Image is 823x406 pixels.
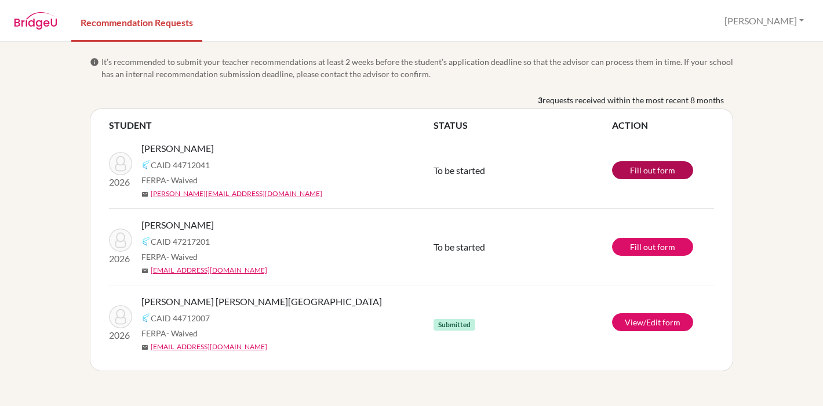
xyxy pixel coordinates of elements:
[151,235,210,248] span: CAID 47217201
[109,152,132,175] img: Penón Gillen, Luisa
[612,118,714,132] th: ACTION
[166,252,198,262] span: - Waived
[151,342,267,352] a: [EMAIL_ADDRESS][DOMAIN_NAME]
[90,57,99,67] span: info
[612,313,693,331] a: View/Edit form
[612,161,693,179] a: Fill out form
[151,265,267,275] a: [EMAIL_ADDRESS][DOMAIN_NAME]
[14,12,57,30] img: BridgeU logo
[166,175,198,185] span: - Waived
[141,237,151,246] img: Common App logo
[434,118,612,132] th: STATUS
[151,159,210,171] span: CAID 44712041
[784,367,811,394] iframe: Intercom live chat
[141,174,198,186] span: FERPA
[434,241,485,252] span: To be started
[538,94,542,106] b: 3
[151,188,322,199] a: [PERSON_NAME][EMAIL_ADDRESS][DOMAIN_NAME]
[109,229,132,252] img: Piskulich, Alejandro
[109,118,434,132] th: STUDENT
[166,328,198,338] span: - Waived
[141,142,214,155] span: [PERSON_NAME]
[434,165,485,176] span: To be started
[141,160,151,169] img: Common App logo
[141,313,151,322] img: Common App logo
[141,344,148,351] span: mail
[141,295,382,309] span: [PERSON_NAME] [PERSON_NAME][GEOGRAPHIC_DATA]
[109,305,132,328] img: Castro Montvelisky, Sofía
[141,218,214,232] span: [PERSON_NAME]
[109,328,132,342] p: 2026
[434,319,475,331] span: Submitted
[109,175,132,189] p: 2026
[141,191,148,198] span: mail
[71,2,202,42] a: Recommendation Requests
[542,94,724,106] span: requests received within the most recent 8 months
[612,238,693,256] a: Fill out form
[719,10,809,32] button: [PERSON_NAME]
[151,312,210,324] span: CAID 44712007
[141,267,148,274] span: mail
[141,327,198,339] span: FERPA
[101,56,733,80] span: It’s recommended to submit your teacher recommendations at least 2 weeks before the student’s app...
[141,251,198,263] span: FERPA
[109,252,132,266] p: 2026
